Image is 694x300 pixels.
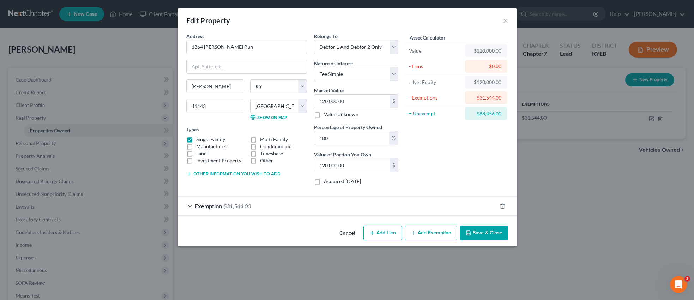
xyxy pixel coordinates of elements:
input: 0.00 [314,95,390,108]
label: Value of Portion You Own [314,151,371,158]
input: Enter city... [187,80,243,93]
div: $88,456.00 [471,110,501,117]
div: = Unexempt [409,110,462,117]
button: × [503,16,508,25]
span: Exemption [195,203,222,209]
label: Condominium [260,143,292,150]
label: Percentage of Property Owned [314,124,382,131]
label: Multi Family [260,136,288,143]
span: $31,544.00 [223,203,251,209]
label: Timeshare [260,150,283,157]
div: $ [390,158,398,172]
div: - Liens [409,63,462,70]
div: $ [390,95,398,108]
label: Market Value [314,87,344,94]
label: Asset Calculator [410,34,446,41]
span: 3 [684,276,690,282]
input: Enter address... [187,40,307,54]
div: Edit Property [186,16,230,25]
input: Enter zip... [186,99,243,113]
a: Show on Map [250,114,287,120]
input: 0.00 [314,158,390,172]
label: Single Family [196,136,225,143]
div: Value [409,47,462,54]
div: $120,000.00 [471,79,501,86]
input: 0.00 [314,131,389,145]
button: Add Exemption [405,226,457,240]
div: % [389,131,398,145]
div: $31,544.00 [471,94,501,101]
button: Cancel [334,226,361,240]
div: $120,000.00 [471,47,501,54]
label: Investment Property [196,157,241,164]
div: $0.00 [471,63,501,70]
iframe: Intercom live chat [670,276,687,293]
label: Other [260,157,273,164]
span: Address [186,33,204,39]
button: Other information you wish to add [186,171,280,177]
label: Nature of Interest [314,60,353,67]
button: Save & Close [460,226,508,240]
label: Acquired [DATE] [324,178,361,185]
input: Apt, Suite, etc... [187,60,307,73]
label: Land [196,150,207,157]
span: Belongs To [314,33,338,39]
label: Value Unknown [324,111,358,118]
div: - Exemptions [409,94,462,101]
label: Types [186,126,199,133]
label: Manufactured [196,143,228,150]
button: Add Lien [363,226,402,240]
div: = Net Equity [409,79,462,86]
